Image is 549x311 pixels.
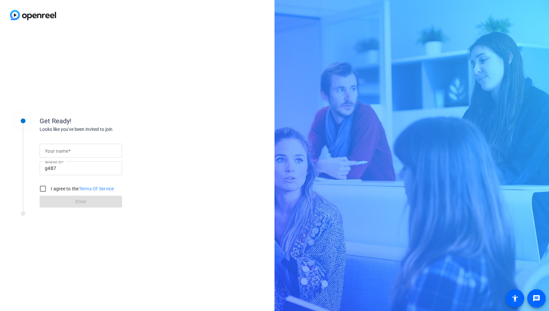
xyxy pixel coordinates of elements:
[40,116,172,126] div: Get Ready!
[511,294,519,302] mat-icon: accessibility
[45,160,62,164] mat-label: Session ID
[79,186,114,191] a: Terms Of Service
[40,126,172,133] div: Looks like you've been invited to join
[533,294,540,302] mat-icon: message
[45,148,68,154] mat-label: Your name
[49,185,114,192] label: I agree to the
